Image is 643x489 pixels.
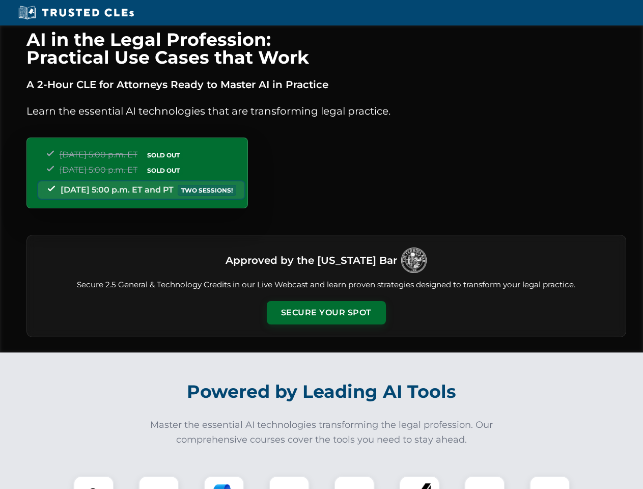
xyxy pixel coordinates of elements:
p: Master the essential AI technologies transforming the legal profession. Our comprehensive courses... [144,418,500,447]
button: Secure Your Spot [267,301,386,324]
img: Logo [401,248,427,273]
h2: Powered by Leading AI Tools [40,374,604,410]
p: A 2-Hour CLE for Attorneys Ready to Master AI in Practice [26,76,626,93]
img: Trusted CLEs [15,5,137,20]
span: SOLD OUT [144,165,183,176]
p: Secure 2.5 General & Technology Credits in our Live Webcast and learn proven strategies designed ... [39,279,613,291]
span: [DATE] 5:00 p.m. ET [60,165,137,175]
p: Learn the essential AI technologies that are transforming legal practice. [26,103,626,119]
span: [DATE] 5:00 p.m. ET [60,150,137,159]
h1: AI in the Legal Profession: Practical Use Cases that Work [26,31,626,66]
h3: Approved by the [US_STATE] Bar [226,251,397,269]
span: SOLD OUT [144,150,183,160]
